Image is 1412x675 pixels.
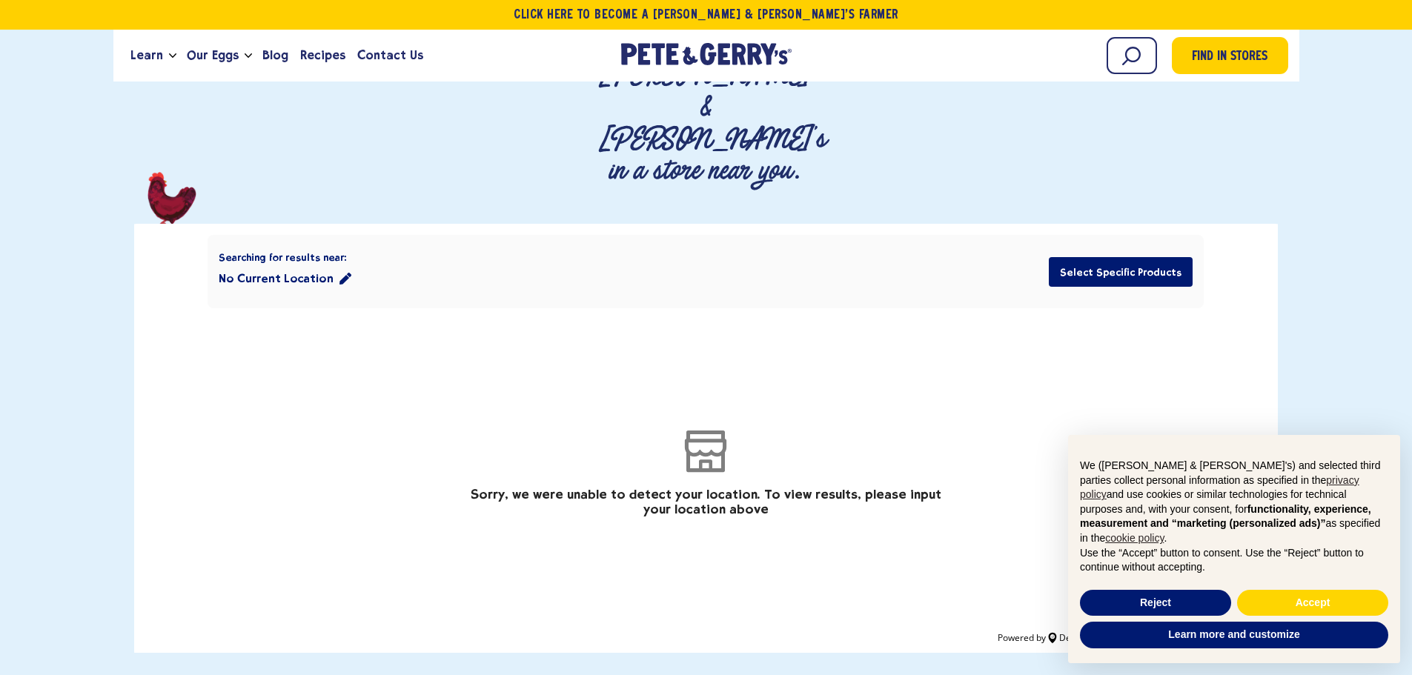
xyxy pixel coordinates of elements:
[1105,532,1164,544] a: cookie policy
[187,46,239,64] span: Our Eggs
[294,36,351,76] a: Recipes
[300,46,345,64] span: Recipes
[351,36,429,76] a: Contact Us
[262,46,288,64] span: Blog
[245,53,252,59] button: Open the dropdown menu for Our Eggs
[1237,590,1388,616] button: Accept
[169,53,176,59] button: Open the dropdown menu for Learn
[1080,459,1388,546] p: We ([PERSON_NAME] & [PERSON_NAME]'s) and selected third parties collect personal information as s...
[256,36,294,76] a: Blog
[130,46,163,64] span: Learn
[1192,47,1267,67] span: Find in Stores
[599,27,812,187] p: Find [PERSON_NAME] & [PERSON_NAME]'s in a store near you.
[357,46,423,64] span: Contact Us
[1080,590,1231,616] button: Reject
[1107,37,1157,74] input: Search
[1172,37,1288,74] a: Find in Stores
[1080,622,1388,648] button: Learn more and customize
[1080,546,1388,575] p: Use the “Accept” button to consent. Use the “Reject” button to continue without accepting.
[181,36,245,76] a: Our Eggs
[1056,423,1412,675] div: Notice
[125,36,169,76] a: Learn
